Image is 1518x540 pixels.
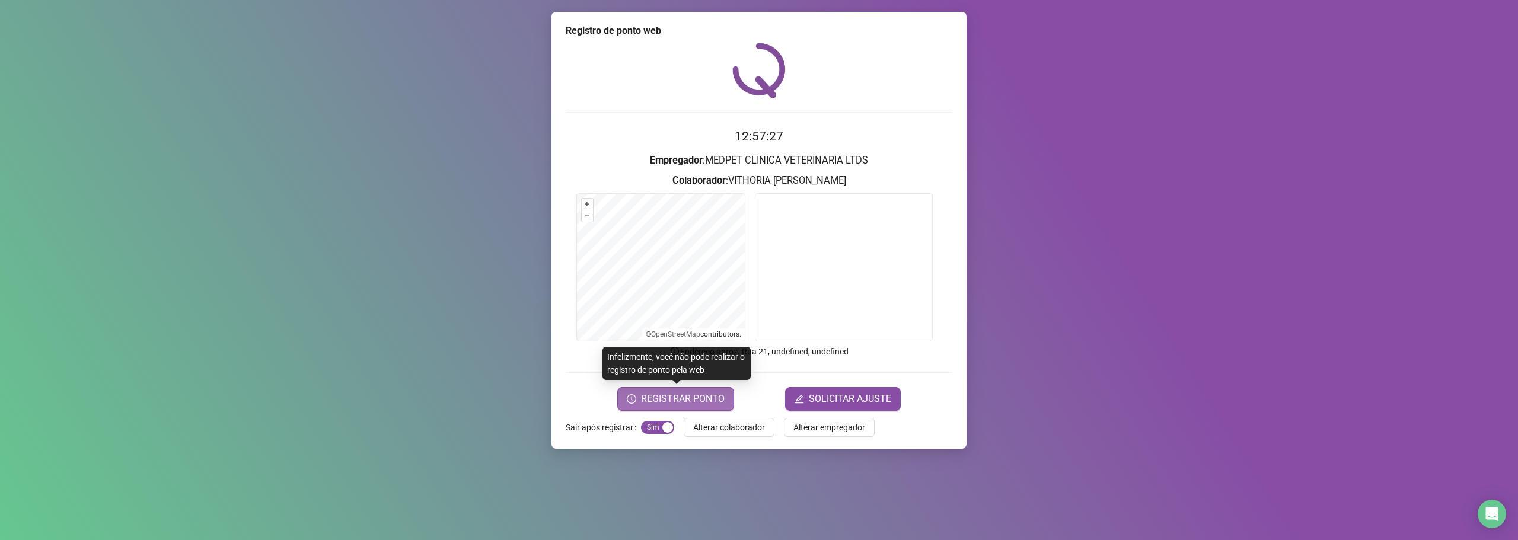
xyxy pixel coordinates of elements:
[784,418,875,437] button: Alterar empregador
[566,153,952,168] h3: : MEDPET CLINICA VETERINARIA LTDS
[693,421,765,434] span: Alterar colaborador
[650,155,703,166] strong: Empregador
[627,394,636,404] span: clock-circle
[617,387,734,411] button: REGISTRAR PONTO
[566,173,952,188] h3: : VITHORIA [PERSON_NAME]
[732,43,786,98] img: QRPoint
[566,24,952,38] div: Registro de ponto web
[793,421,865,434] span: Alterar empregador
[566,418,641,437] label: Sair após registrar
[735,129,783,143] time: 12:57:27
[809,392,891,406] span: SOLICITAR AJUSTE
[669,346,680,356] span: info-circle
[672,175,726,186] strong: Colaborador
[582,210,593,222] button: –
[684,418,774,437] button: Alterar colaborador
[566,345,952,358] p: Endereço aprox. : Rua 21, undefined, undefined
[651,330,700,338] a: OpenStreetMap
[602,347,751,380] div: Infelizmente, você não pode realizar o registro de ponto pela web
[582,199,593,210] button: +
[1478,500,1506,528] div: Open Intercom Messenger
[785,387,901,411] button: editSOLICITAR AJUSTE
[646,330,741,338] li: © contributors.
[795,394,804,404] span: edit
[641,392,725,406] span: REGISTRAR PONTO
